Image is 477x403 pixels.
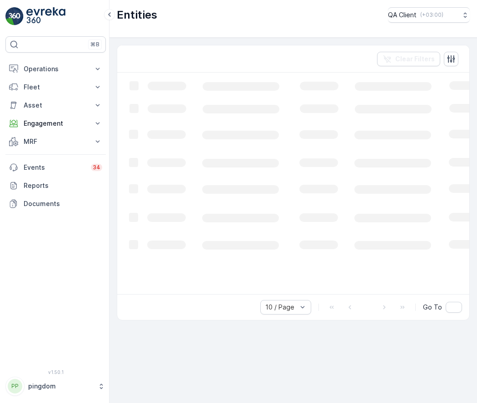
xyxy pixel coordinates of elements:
[5,60,106,78] button: Operations
[395,54,435,64] p: Clear Filters
[5,114,106,133] button: Engagement
[93,164,100,171] p: 34
[5,377,106,396] button: PPpingdom
[5,158,106,177] a: Events34
[420,11,443,19] p: ( +03:00 )
[24,199,102,208] p: Documents
[5,7,24,25] img: logo
[5,177,106,195] a: Reports
[5,369,106,375] span: v 1.50.1
[24,83,88,92] p: Fleet
[5,195,106,213] a: Documents
[24,137,88,146] p: MRF
[5,78,106,96] button: Fleet
[117,8,157,22] p: Entities
[24,163,85,172] p: Events
[5,133,106,151] button: MRF
[24,64,88,74] p: Operations
[24,181,102,190] p: Reports
[26,7,65,25] img: logo_light-DOdMpM7g.png
[28,382,93,391] p: pingdom
[90,41,99,48] p: ⌘B
[24,101,88,110] p: Asset
[24,119,88,128] p: Engagement
[377,52,440,66] button: Clear Filters
[388,10,417,20] p: QA Client
[423,303,442,312] span: Go To
[5,96,106,114] button: Asset
[8,379,22,393] div: PP
[388,7,470,23] button: QA Client(+03:00)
